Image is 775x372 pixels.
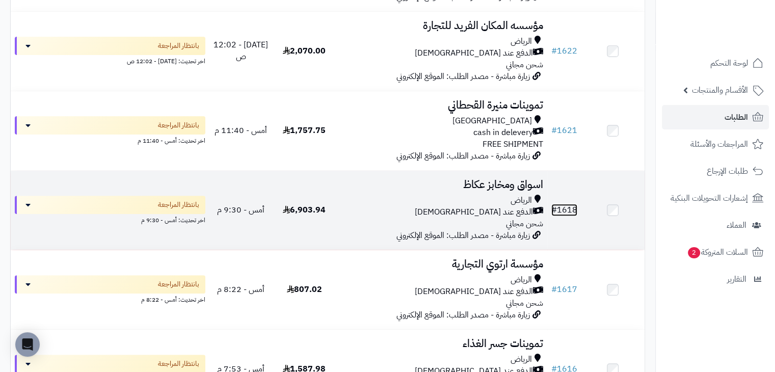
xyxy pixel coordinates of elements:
span: شحن مجاني [506,297,543,309]
div: اخر تحديث: أمس - 11:40 م [15,135,205,145]
div: اخر تحديث: أمس - 8:22 م [15,294,205,304]
h3: تموينات منيرة القحطاني [340,99,543,111]
span: 807.02 [287,283,322,296]
span: الرياض [511,195,532,206]
h3: اسواق ومخابز عكاظ [340,179,543,191]
span: 2,070.00 [283,45,326,57]
a: إشعارات التحويلات البنكية [662,186,769,210]
h3: مؤسسة ارتوي التجارية [340,258,543,270]
a: #1621 [551,124,577,137]
span: زيارة مباشرة - مصدر الطلب: الموقع الإلكتروني [396,150,530,162]
span: السلات المتروكة [687,245,748,259]
a: الطلبات [662,105,769,129]
span: بانتظار المراجعة [158,200,199,210]
span: شحن مجاني [506,59,543,71]
span: # [551,283,557,296]
a: طلبات الإرجاع [662,159,769,183]
span: شحن مجاني [506,218,543,230]
h3: مؤسسه المكان الفريد للتجارة [340,20,543,32]
span: [DATE] - 12:02 ص [213,39,268,63]
span: العملاء [727,218,746,232]
a: لوحة التحكم [662,51,769,75]
span: # [551,45,557,57]
a: #1622 [551,45,577,57]
h3: تموينات جسر الغذاء [340,338,543,350]
a: #1617 [551,283,577,296]
div: Open Intercom Messenger [15,332,40,357]
span: التقارير [727,272,746,286]
span: # [551,204,557,216]
span: [GEOGRAPHIC_DATA] [452,115,532,127]
a: التقارير [662,267,769,291]
a: السلات المتروكة2 [662,240,769,264]
span: 6,903.94 [283,204,326,216]
a: العملاء [662,213,769,237]
span: 1,757.75 [283,124,326,137]
span: الرياض [511,354,532,365]
span: طلبات الإرجاع [707,164,748,178]
span: زيارة مباشرة - مصدر الطلب: الموقع الإلكتروني [396,229,530,242]
span: الدفع عند [DEMOGRAPHIC_DATA] [415,47,533,59]
span: الدفع عند [DEMOGRAPHIC_DATA] [415,286,533,298]
span: إشعارات التحويلات البنكية [671,191,748,205]
span: الرياض [511,274,532,286]
a: المراجعات والأسئلة [662,132,769,156]
span: زيارة مباشرة - مصدر الطلب: الموقع الإلكتروني [396,309,530,321]
span: أمس - 9:30 م [217,204,264,216]
span: FREE SHIPMENT [483,138,543,150]
span: بانتظار المراجعة [158,120,199,130]
span: الرياض [511,36,532,47]
span: 2 [688,247,700,258]
span: المراجعات والأسئلة [690,137,748,151]
span: بانتظار المراجعة [158,359,199,369]
span: لوحة التحكم [710,56,748,70]
span: الأقسام والمنتجات [692,83,748,97]
a: #1618 [551,204,577,216]
span: أمس - 8:22 م [217,283,264,296]
span: زيارة مباشرة - مصدر الطلب: الموقع الإلكتروني [396,70,530,83]
span: بانتظار المراجعة [158,279,199,289]
span: # [551,124,557,137]
span: بانتظار المراجعة [158,41,199,51]
span: cash in delevery [473,127,533,139]
div: اخر تحديث: أمس - 9:30 م [15,214,205,225]
div: اخر تحديث: [DATE] - 12:02 ص [15,55,205,66]
span: أمس - 11:40 م [215,124,267,137]
span: الدفع عند [DEMOGRAPHIC_DATA] [415,206,533,218]
span: الطلبات [725,110,748,124]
